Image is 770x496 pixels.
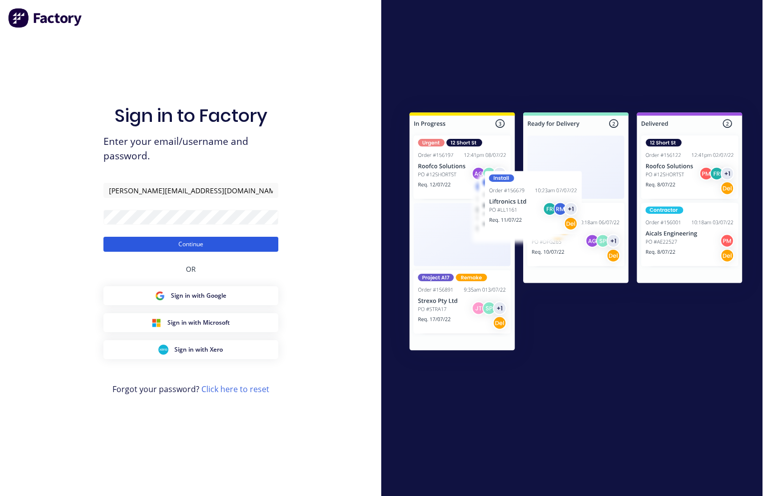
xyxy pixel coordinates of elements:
[389,94,763,372] img: Sign in
[103,286,278,305] button: Google Sign inSign in with Google
[112,383,269,395] span: Forgot your password?
[186,252,196,286] div: OR
[201,384,269,395] a: Click here to reset
[103,237,278,252] button: Continue
[171,291,226,300] span: Sign in with Google
[103,134,278,163] span: Enter your email/username and password.
[155,291,165,301] img: Google Sign in
[103,313,278,332] button: Microsoft Sign inSign in with Microsoft
[158,345,168,355] img: Xero Sign in
[114,105,267,126] h1: Sign in to Factory
[151,318,161,328] img: Microsoft Sign in
[103,340,278,359] button: Xero Sign inSign in with Xero
[174,345,223,354] span: Sign in with Xero
[167,318,230,327] span: Sign in with Microsoft
[103,183,278,198] input: Email/Username
[8,8,83,28] img: Factory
